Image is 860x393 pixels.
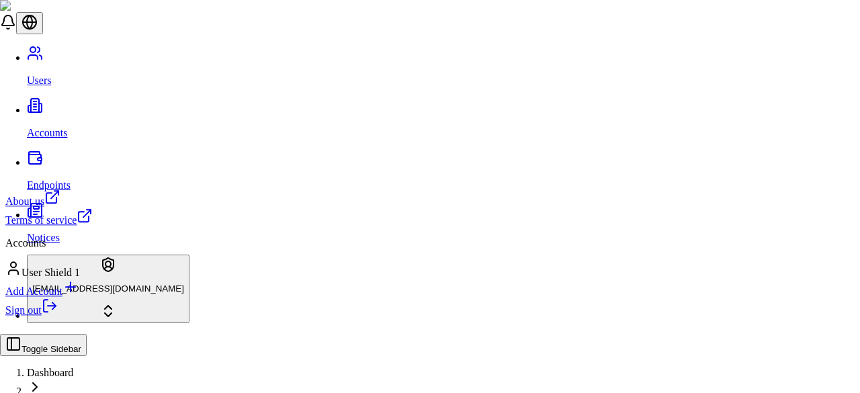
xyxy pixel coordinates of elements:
[5,260,93,279] div: User Shield 1
[5,208,93,226] a: Terms of service
[5,304,58,316] a: Sign out
[5,189,93,208] a: About us
[5,237,93,249] p: Accounts
[5,279,93,298] a: Add Account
